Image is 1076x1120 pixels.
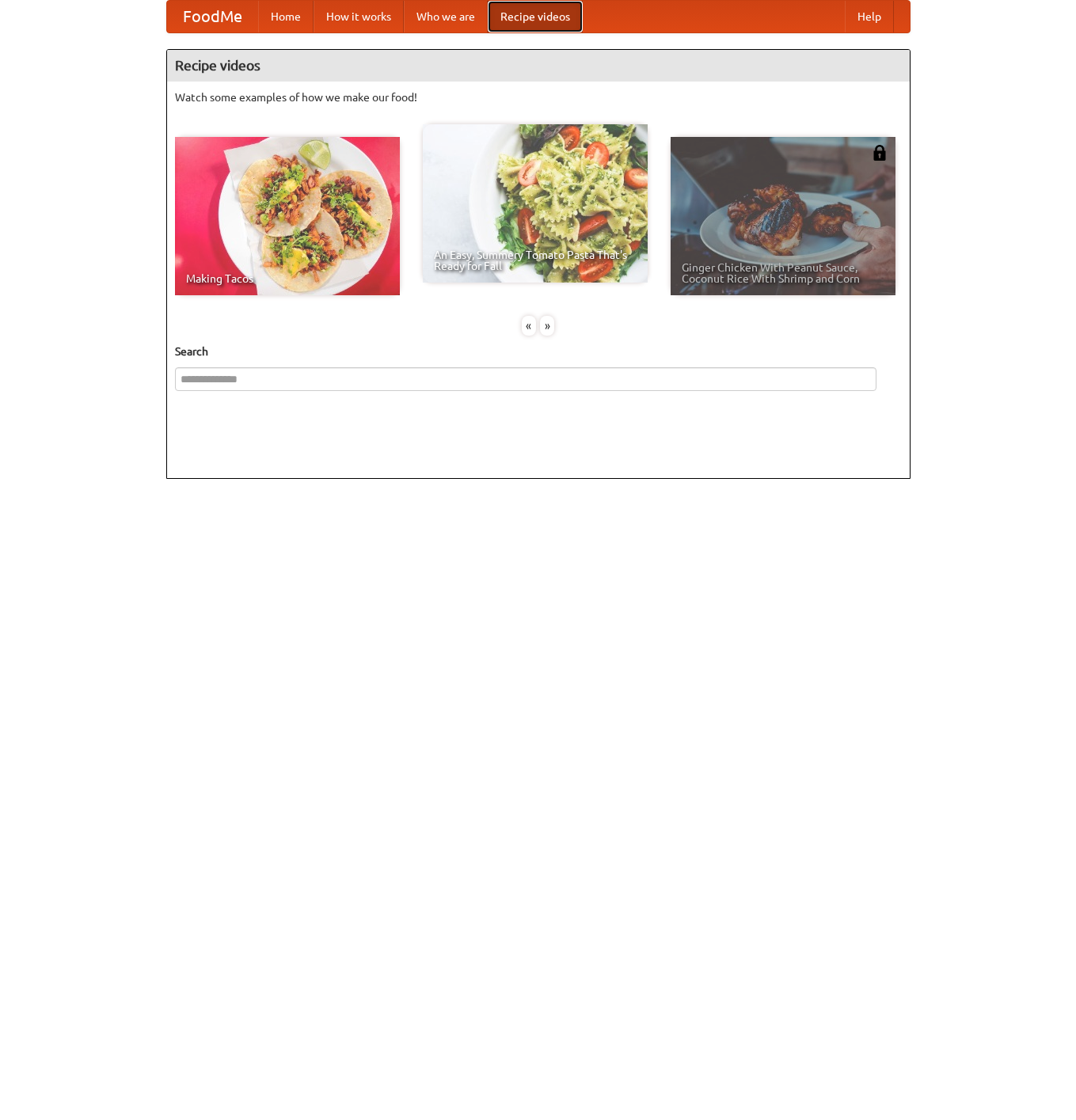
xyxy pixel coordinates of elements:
a: An Easy, Summery Tomato Pasta That's Ready for Fall [423,124,648,283]
div: « [522,316,536,336]
h5: Search [175,344,902,359]
a: Making Tacos [175,137,400,295]
p: Watch some examples of how we make our food! [175,89,902,105]
a: How it works [314,1,404,32]
span: An Easy, Summery Tomato Pasta That's Ready for Fall [434,249,637,271]
a: Home [258,1,314,32]
span: Making Tacos [186,273,389,284]
a: Help [845,1,894,32]
img: 483408.png [872,145,888,161]
a: FoodMe [167,1,258,32]
a: Recipe videos [488,1,583,32]
a: Who we are [404,1,488,32]
div: » [540,316,554,336]
h4: Recipe videos [167,50,910,82]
